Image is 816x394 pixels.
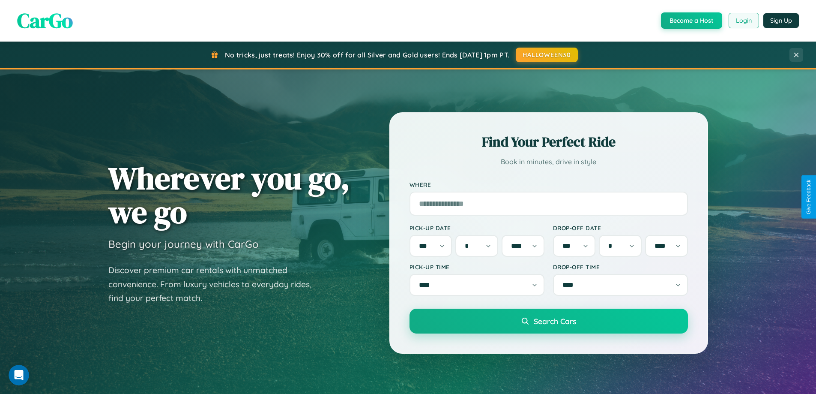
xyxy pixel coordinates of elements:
[108,263,323,305] p: Discover premium car rentals with unmatched convenience. From luxury vehicles to everyday rides, ...
[553,224,688,232] label: Drop-off Date
[409,181,688,188] label: Where
[409,309,688,334] button: Search Cars
[9,365,29,385] iframe: Intercom live chat
[409,263,544,271] label: Pick-up Time
[108,161,350,229] h1: Wherever you go, we go
[763,13,799,28] button: Sign Up
[534,316,576,326] span: Search Cars
[661,12,722,29] button: Become a Host
[553,263,688,271] label: Drop-off Time
[409,132,688,151] h2: Find Your Perfect Ride
[409,156,688,168] p: Book in minutes, drive in style
[225,51,509,59] span: No tricks, just treats! Enjoy 30% off for all Silver and Gold users! Ends [DATE] 1pm PT.
[108,238,259,250] h3: Begin your journey with CarGo
[516,48,578,62] button: HALLOWEEN30
[17,6,73,35] span: CarGo
[806,180,812,214] div: Give Feedback
[409,224,544,232] label: Pick-up Date
[729,13,759,28] button: Login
